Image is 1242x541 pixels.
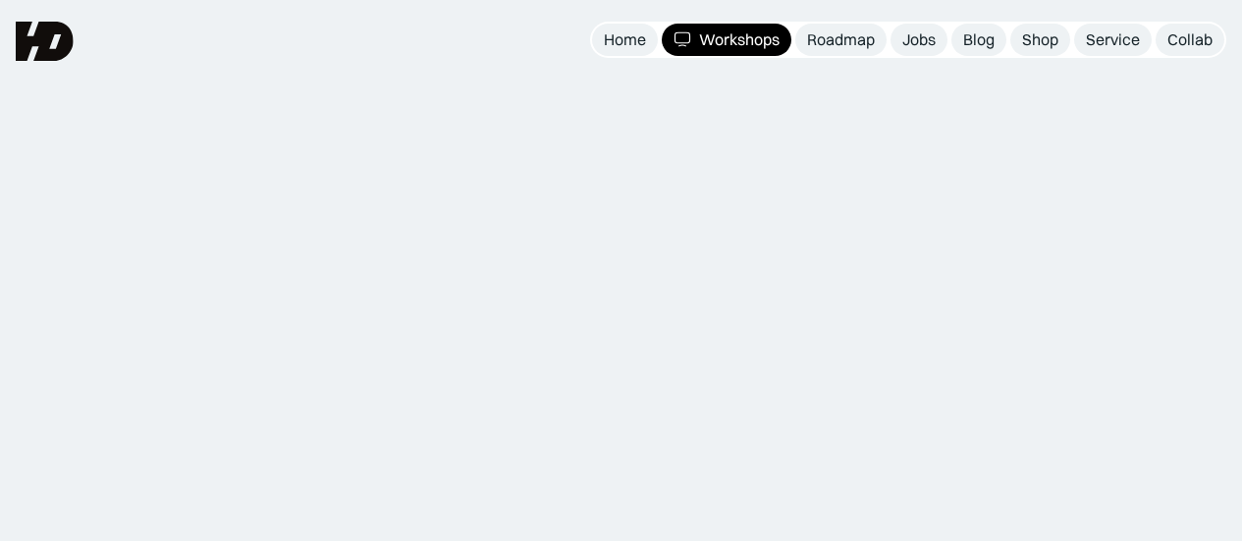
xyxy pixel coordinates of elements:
[795,24,887,56] a: Roadmap
[662,24,791,56] a: Workshops
[1156,24,1224,56] a: Collab
[1167,29,1213,50] div: Collab
[807,29,875,50] div: Roadmap
[891,24,947,56] a: Jobs
[963,29,995,50] div: Blog
[1022,29,1058,50] div: Shop
[902,29,936,50] div: Jobs
[592,24,658,56] a: Home
[1086,29,1140,50] div: Service
[1010,24,1070,56] a: Shop
[951,24,1006,56] a: Blog
[699,29,780,50] div: Workshops
[604,29,646,50] div: Home
[1074,24,1152,56] a: Service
